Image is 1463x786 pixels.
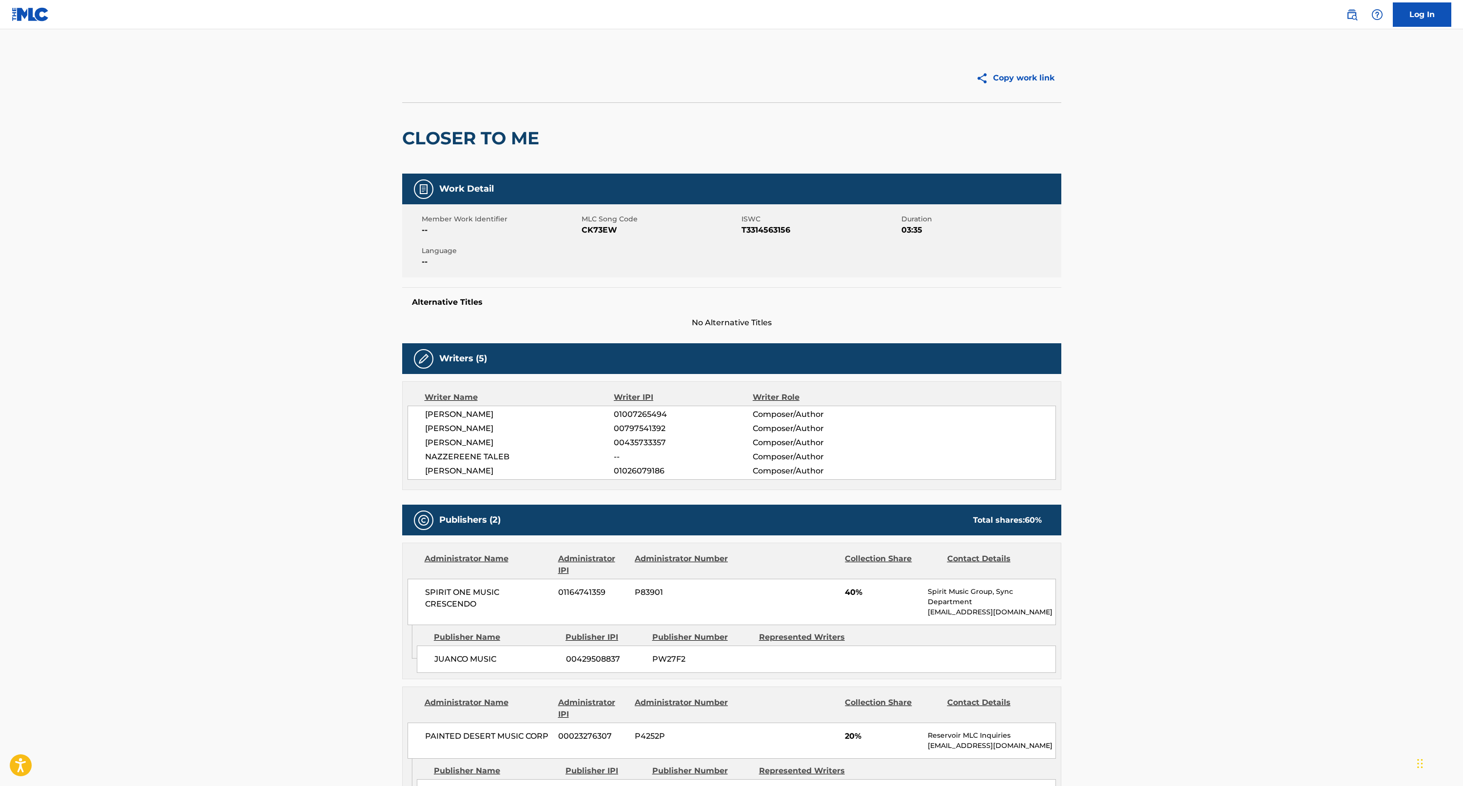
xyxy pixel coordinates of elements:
[928,730,1055,741] p: Reservoir MLC Inquiries
[947,553,1042,576] div: Contact Details
[566,653,645,665] span: 00429508837
[425,697,551,720] div: Administrator Name
[753,392,879,403] div: Writer Role
[741,224,899,236] span: T3314563156
[928,607,1055,617] p: [EMAIL_ADDRESS][DOMAIN_NAME]
[635,730,729,742] span: P4252P
[439,353,487,364] h5: Writers (5)
[635,553,729,576] div: Administrator Number
[1367,5,1387,24] div: Help
[566,631,645,643] div: Publisher IPI
[439,514,501,526] h5: Publishers (2)
[969,66,1061,90] button: Copy work link
[439,183,494,195] h5: Work Detail
[425,423,614,434] span: [PERSON_NAME]
[759,631,858,643] div: Represented Writers
[434,653,559,665] span: JUANCO MUSIC
[753,423,879,434] span: Composer/Author
[425,437,614,449] span: [PERSON_NAME]
[614,465,752,477] span: 01026079186
[652,631,752,643] div: Publisher Number
[425,465,614,477] span: [PERSON_NAME]
[582,224,739,236] span: CK73EW
[422,246,579,256] span: Language
[566,765,645,777] div: Publisher IPI
[1342,5,1362,24] a: Public Search
[558,730,627,742] span: 00023276307
[412,297,1052,307] h5: Alternative Titles
[422,214,579,224] span: Member Work Identifier
[928,741,1055,751] p: [EMAIL_ADDRESS][DOMAIN_NAME]
[425,451,614,463] span: NAZZEREENE TALEB
[1393,2,1451,27] a: Log In
[753,437,879,449] span: Composer/Author
[901,214,1059,224] span: Duration
[652,653,752,665] span: PW27F2
[1417,749,1423,778] div: Ziehen
[1025,515,1042,525] span: 60 %
[614,437,752,449] span: 00435733357
[753,409,879,420] span: Composer/Author
[901,224,1059,236] span: 03:35
[425,587,551,610] span: SPIRIT ONE MUSIC CRESCENDO
[845,553,939,576] div: Collection Share
[418,353,429,365] img: Writers
[741,214,899,224] span: ISWC
[976,72,993,84] img: Copy work link
[558,553,627,576] div: Administrator IPI
[418,183,429,195] img: Work Detail
[928,587,1055,607] p: Spirit Music Group, Sync Department
[425,409,614,420] span: [PERSON_NAME]
[759,765,858,777] div: Represented Writers
[12,7,49,21] img: MLC Logo
[558,697,627,720] div: Administrator IPI
[425,730,551,742] span: PAINTED DESERT MUSIC CORP
[425,553,551,576] div: Administrator Name
[1346,9,1358,20] img: search
[434,765,558,777] div: Publisher Name
[1414,739,1463,786] div: Chat-Widget
[1371,9,1383,20] img: help
[845,587,920,598] span: 40%
[614,392,753,403] div: Writer IPI
[753,451,879,463] span: Composer/Author
[845,730,920,742] span: 20%
[558,587,627,598] span: 01164741359
[402,317,1061,329] span: No Alternative Titles
[635,587,729,598] span: P83901
[422,256,579,268] span: --
[422,224,579,236] span: --
[1414,739,1463,786] iframe: Chat Widget
[402,127,544,149] h2: CLOSER TO ME
[652,765,752,777] div: Publisher Number
[635,697,729,720] div: Administrator Number
[614,451,752,463] span: --
[614,423,752,434] span: 00797541392
[418,514,429,526] img: Publishers
[973,514,1042,526] div: Total shares:
[947,697,1042,720] div: Contact Details
[434,631,558,643] div: Publisher Name
[845,697,939,720] div: Collection Share
[753,465,879,477] span: Composer/Author
[614,409,752,420] span: 01007265494
[582,214,739,224] span: MLC Song Code
[425,392,614,403] div: Writer Name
